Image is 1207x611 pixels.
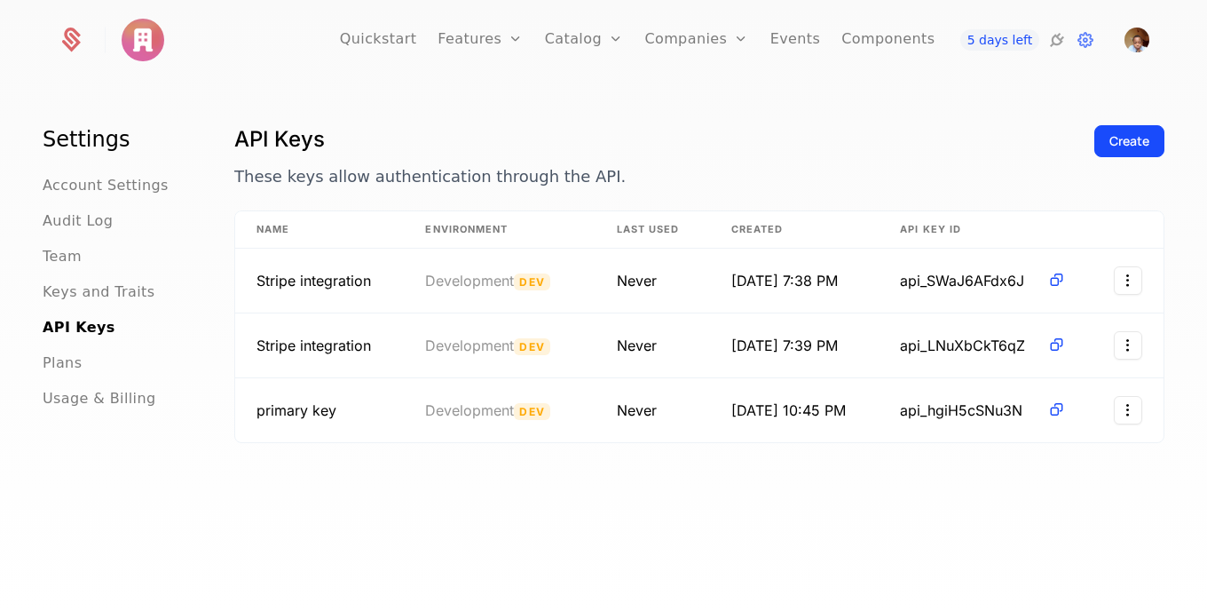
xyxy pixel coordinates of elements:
[425,401,514,419] span: Development
[256,272,371,290] span: Stripe integration
[596,313,710,378] td: Never
[710,378,879,442] td: [DATE] 10:45 PM
[234,164,1080,189] p: These keys allow authentication through the API.
[425,272,514,290] span: Development
[596,378,710,442] td: Never
[900,270,1040,291] span: api_SWaJ6AFdx6J
[514,403,550,420] span: Dev
[879,211,1087,249] th: API Key ID
[43,388,156,409] a: Usage & Billing
[43,210,113,232] a: Audit Log
[43,175,169,196] a: Account Settings
[710,211,879,249] th: Created
[710,249,879,313] td: [DATE] 7:38 PM
[43,353,82,374] a: Plans
[43,125,192,154] h1: Settings
[596,249,710,313] td: Never
[900,400,1040,421] span: api_hgiH5cSNu3N
[1109,132,1149,150] div: Create
[43,246,82,267] a: Team
[514,338,550,355] span: Dev
[1124,28,1149,52] button: Open user button
[514,274,550,290] span: Dev
[43,317,115,338] a: API Keys
[256,401,336,419] span: primary key
[1124,28,1149,52] img: Omofade Oluwaloju
[960,29,1040,51] a: 5 days left
[43,125,192,409] nav: Main
[43,282,154,303] a: Keys and Traits
[1114,331,1142,360] button: Select action
[235,211,404,249] th: Name
[122,19,164,61] img: Solo
[1094,125,1164,157] button: Create
[234,125,1080,154] h1: API Keys
[1075,29,1096,51] a: Settings
[596,211,710,249] th: Last Used
[1046,29,1068,51] a: Integrations
[256,337,371,354] span: Stripe integration
[1114,266,1142,295] button: Select action
[710,313,879,378] td: [DATE] 7:39 PM
[404,211,595,249] th: Environment
[1114,396,1142,425] button: Select action
[425,337,514,354] span: Development
[900,335,1040,356] span: api_LNuXbCkT6qZ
